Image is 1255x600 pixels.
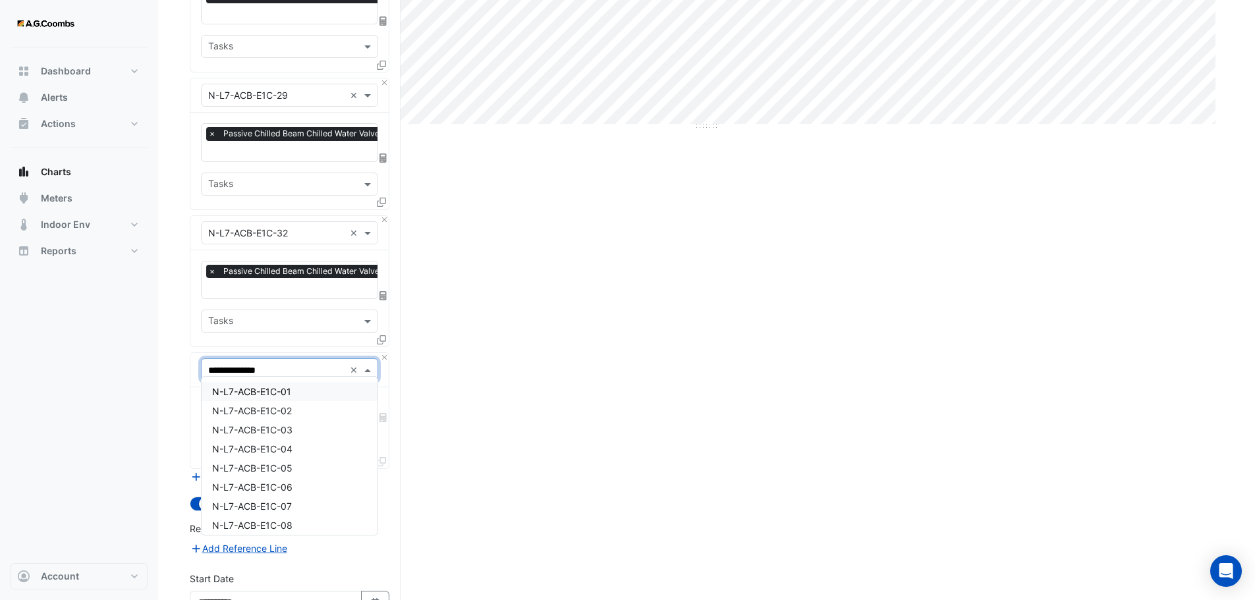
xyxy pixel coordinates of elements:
[206,314,233,331] div: Tasks
[190,522,259,535] label: Reference Lines
[17,91,30,104] app-icon: Alerts
[11,159,148,185] button: Charts
[41,218,90,231] span: Indoor Env
[17,117,30,130] app-icon: Actions
[220,127,502,140] span: Passive Chilled Beam Chilled Water Valve - N_Level 7, N-L7-ACB-E1C-29
[190,470,269,485] button: Add Equipment
[212,405,292,416] span: N-L7-ACB-E1C-02
[190,541,288,556] button: Add Reference Line
[17,192,30,205] app-icon: Meters
[377,15,389,26] span: Choose Function
[350,226,361,240] span: Clear
[212,462,293,474] span: N-L7-ACB-E1C-05
[41,570,79,583] span: Account
[206,177,233,194] div: Tasks
[41,91,68,104] span: Alerts
[212,520,293,531] span: N-L7-ACB-E1C-08
[41,192,72,205] span: Meters
[220,265,502,278] span: Passive Chilled Beam Chilled Water Valve - N_Level 7, N-L7-ACB-E1C-32
[11,84,148,111] button: Alerts
[190,572,234,586] label: Start Date
[17,65,30,78] app-icon: Dashboard
[380,78,389,87] button: Close
[11,111,148,137] button: Actions
[17,165,30,178] app-icon: Charts
[17,218,30,231] app-icon: Indoor Env
[11,185,148,211] button: Meters
[212,424,293,435] span: N-L7-ACB-E1C-03
[212,501,292,512] span: N-L7-ACB-E1C-07
[377,153,389,164] span: Choose Function
[377,59,386,70] span: Clone Favourites and Tasks from this Equipment to other Equipment
[206,265,218,278] span: ×
[380,353,389,362] button: Close
[206,39,233,56] div: Tasks
[380,216,389,225] button: Close
[11,563,148,589] button: Account
[41,165,71,178] span: Charts
[11,238,148,264] button: Reports
[41,65,91,78] span: Dashboard
[377,412,389,423] span: Choose Function
[41,244,76,258] span: Reports
[206,127,218,140] span: ×
[1210,555,1242,587] div: Open Intercom Messenger
[16,11,75,37] img: Company Logo
[377,197,386,208] span: Clone Favourites and Tasks from this Equipment to other Equipment
[11,58,148,84] button: Dashboard
[350,363,361,377] span: Clear
[17,244,30,258] app-icon: Reports
[377,290,389,301] span: Choose Function
[41,117,76,130] span: Actions
[202,377,377,535] div: Options List
[212,386,291,397] span: N-L7-ACB-E1C-01
[212,481,293,493] span: N-L7-ACB-E1C-06
[212,443,293,454] span: N-L7-ACB-E1C-04
[377,334,386,345] span: Clone Favourites and Tasks from this Equipment to other Equipment
[377,456,386,467] span: Clone Favourites and Tasks from this Equipment to other Equipment
[350,88,361,102] span: Clear
[11,211,148,238] button: Indoor Env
